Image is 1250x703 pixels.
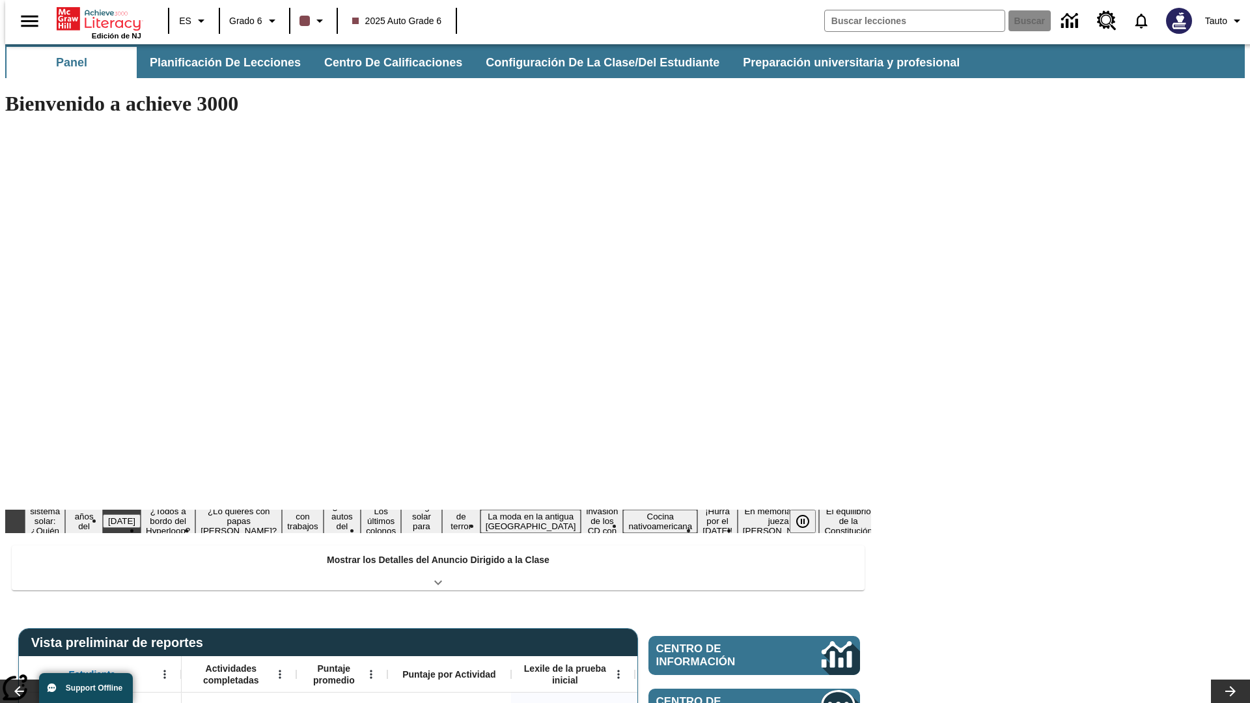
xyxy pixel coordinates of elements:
a: Notificaciones [1124,4,1158,38]
span: Grado 6 [229,14,262,28]
button: Carrusel de lecciones, seguir [1211,680,1250,703]
button: Diapositiva 9 Energía solar para todos [401,500,442,543]
div: Portada [57,5,141,40]
button: Diapositiva 15 En memoria de la jueza O'Connor [738,504,820,538]
a: Centro de recursos, Se abrirá en una pestaña nueva. [1089,3,1124,38]
button: Diapositiva 14 ¡Hurra por el Día de la Constitución! [697,504,738,538]
button: Lenguaje: ES, Selecciona un idioma [173,9,215,33]
p: Mostrar los Detalles del Anuncio Dirigido a la Clase [327,553,549,567]
button: Centro de calificaciones [314,47,473,78]
button: Diapositiva 11 La moda en la antigua Roma [480,510,581,533]
button: Abrir menú [361,665,381,684]
span: Edición de NJ [92,32,141,40]
span: ES [179,14,191,28]
span: Actividades completadas [188,663,274,686]
button: Diapositiva 10 La historia de terror del tomate [442,490,480,553]
span: Estudiante [69,669,116,680]
span: Vista preliminar de reportes [31,635,210,650]
button: El color de la clase es café oscuro. Cambiar el color de la clase. [294,9,333,33]
button: Abrir menú [155,665,174,684]
button: Diapositiva 13 Cocina nativoamericana [623,510,697,533]
button: Pausar [790,510,816,533]
button: Abrir el menú lateral [10,2,49,40]
div: Pausar [790,510,829,533]
button: Diapositiva 7 ¿Los autos del futuro? [324,500,361,543]
button: Diapositiva 16 El equilibrio de la Constitución [819,504,877,538]
span: Puntaje promedio [303,663,365,686]
span: Lexile de la prueba inicial [518,663,613,686]
button: Diapositiva 4 ¿Todos a bordo del Hyperloop? [141,504,195,538]
button: Support Offline [39,673,133,703]
button: Abrir menú [609,665,628,684]
button: Diapositiva 12 La invasión de los CD con Internet [581,495,623,547]
button: Escoja un nuevo avatar [1158,4,1200,38]
a: Portada [57,6,141,32]
button: Perfil/Configuración [1200,9,1250,33]
a: Centro de información [648,636,860,675]
button: Diapositiva 5 ¿Lo quieres con papas fritas? [195,504,282,538]
img: Avatar [1166,8,1192,34]
h1: Bienvenido a achieve 3000 [5,92,871,116]
button: Diapositiva 2 20 años del 11 de septiembre [65,500,103,543]
div: Subbarra de navegación [5,47,971,78]
span: Tauto [1205,14,1227,28]
span: Support Offline [66,683,122,693]
button: Configuración de la clase/del estudiante [475,47,730,78]
button: Panel [7,47,137,78]
button: Planificación de lecciones [139,47,311,78]
button: Abrir menú [270,665,290,684]
span: Puntaje por Actividad [402,669,495,680]
div: Subbarra de navegación [5,44,1245,78]
button: Diapositiva 6 Niños con trabajos sucios [282,500,323,543]
button: Diapositiva 3 Día del Trabajo [103,514,141,528]
input: Buscar campo [825,10,1005,31]
span: 2025 Auto Grade 6 [352,14,442,28]
button: Preparación universitaria y profesional [732,47,970,78]
button: Grado: Grado 6, Elige un grado [224,9,285,33]
button: Diapositiva 8 Los últimos colonos [361,504,401,538]
span: Centro de información [656,642,778,669]
a: Centro de información [1053,3,1089,39]
div: Mostrar los Detalles del Anuncio Dirigido a la Clase [12,545,865,590]
button: Diapositiva 1 El sistema solar: ¿Quién acertó? [25,495,65,547]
